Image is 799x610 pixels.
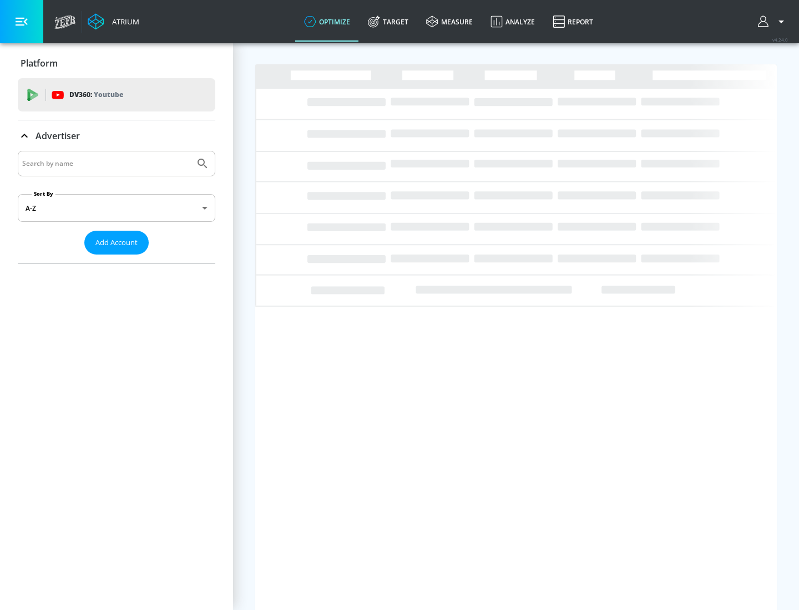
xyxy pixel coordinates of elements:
a: optimize [295,2,359,42]
label: Sort By [32,190,55,197]
div: Platform [18,48,215,79]
a: Analyze [482,2,544,42]
a: Report [544,2,602,42]
input: Search by name [22,156,190,171]
p: DV360: [69,89,123,101]
p: Youtube [94,89,123,100]
a: Target [359,2,417,42]
p: Platform [21,57,58,69]
div: Advertiser [18,151,215,263]
span: v 4.24.0 [772,37,788,43]
p: Advertiser [36,130,80,142]
span: Add Account [95,236,138,249]
div: Advertiser [18,120,215,151]
nav: list of Advertiser [18,255,215,263]
div: DV360: Youtube [18,78,215,111]
div: A-Z [18,194,215,222]
a: measure [417,2,482,42]
a: Atrium [88,13,139,30]
button: Add Account [84,231,149,255]
div: Atrium [108,17,139,27]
